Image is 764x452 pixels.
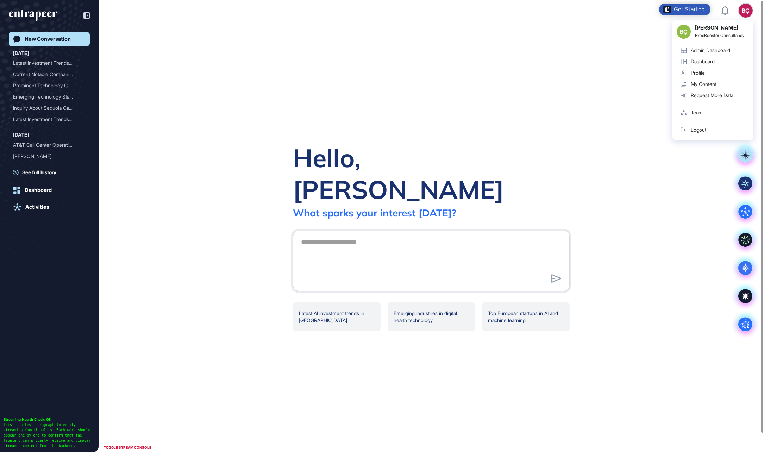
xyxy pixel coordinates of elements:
[13,91,86,102] div: Emerging Technology Startups Gaining Attention
[13,139,86,151] div: AT&T Call Center Operations Outsourcing Partners and Customer Service Strategy
[102,443,153,452] div: TOGGLE STREAM CONSOLE
[13,151,86,162] div: Reese
[663,6,671,13] img: launcher-image-alternative-text
[13,102,86,114] div: Inquiry About Sequoia Capital
[13,151,80,162] div: [PERSON_NAME]
[13,114,80,125] div: Latest Investment Trends ...
[25,204,49,210] div: Activities
[13,49,29,57] div: [DATE]
[13,162,80,173] div: [PERSON_NAME]
[13,57,86,69] div: Latest Investment Trends in Europe: Focus on Emerging Industries and AI-Driven Opportunities
[13,131,29,139] div: [DATE]
[293,142,570,205] div: Hello, [PERSON_NAME]
[13,139,80,151] div: AT&T Call Center Operatio...
[9,32,90,46] a: New Conversation
[293,207,456,219] div: What sparks your interest [DATE]?
[9,200,90,214] a: Activities
[13,102,80,114] div: Inquiry About Sequoia Cap...
[482,302,570,331] div: Top European startups in AI and machine learning
[13,69,86,80] div: Current Notable Companies in the European Technology Sector
[25,187,52,193] div: Dashboard
[13,57,80,69] div: Latest Investment Trends ...
[388,302,475,331] div: Emerging industries in digital health technology
[9,10,57,21] div: entrapeer-logo
[13,114,86,125] div: Latest Investment Trends in Europe: Focus on Emerging Industries and AI-Driven Opportunities
[22,169,56,176] span: See full history
[25,36,71,42] div: New Conversation
[659,4,710,15] div: Open Get Started checklist
[13,80,86,91] div: Prominent Technology Companies Gaining Attention in Europe
[13,169,90,176] a: See full history
[739,4,753,18] button: BÇ
[674,6,705,13] div: Get Started
[293,302,381,331] div: Latest AI investment trends in [GEOGRAPHIC_DATA]
[13,162,86,173] div: Curie
[13,91,80,102] div: Emerging Technology Start...
[13,69,80,80] div: Current Notable Companies...
[13,80,80,91] div: Prominent Technology Comp...
[9,183,90,197] a: Dashboard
